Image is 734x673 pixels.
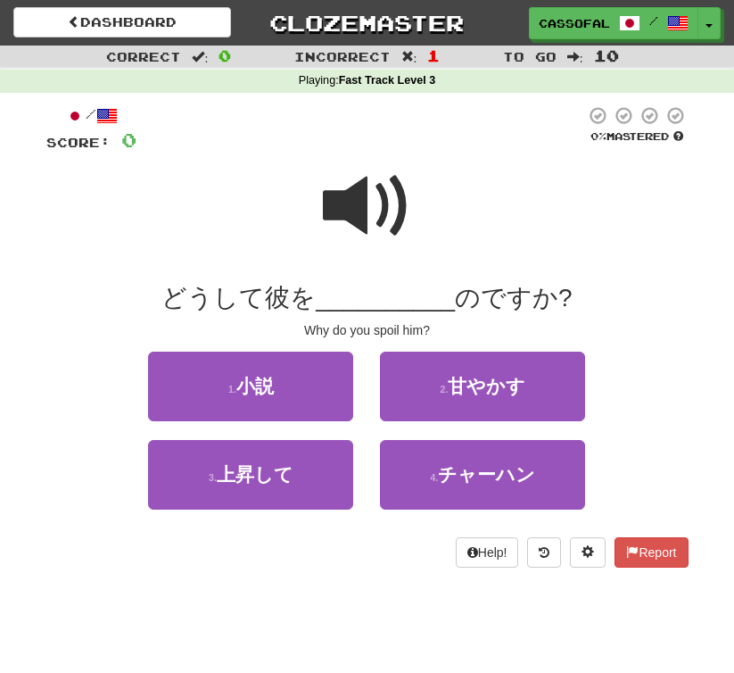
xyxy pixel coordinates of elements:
[455,284,573,312] span: のですか?
[529,7,698,39] a: Cassofalltrades /
[539,15,610,31] span: Cassofalltrades
[456,537,519,568] button: Help!
[219,46,231,64] span: 0
[13,7,231,37] a: Dashboard
[567,50,583,62] span: :
[503,49,557,64] span: To go
[448,376,525,396] span: 甘やかす
[427,46,440,64] span: 1
[148,352,353,421] button: 1.小説
[438,464,535,485] span: チャーハン
[236,376,274,396] span: 小説
[228,384,236,395] small: 1 .
[649,14,658,27] span: /
[380,440,585,510] button: 4.チャーハン
[258,7,475,38] a: Clozemaster
[614,537,688,568] button: Report
[380,352,585,421] button: 2.甘やかす
[294,49,391,64] span: Incorrect
[46,321,689,339] div: Why do you spoil him?
[585,129,689,144] div: Mastered
[590,130,606,142] span: 0 %
[209,472,217,483] small: 3 .
[121,129,136,151] span: 0
[106,49,181,64] span: Correct
[339,74,436,87] strong: Fast Track Level 3
[46,135,111,150] span: Score:
[161,284,316,312] span: どうして彼を
[46,105,136,128] div: /
[192,50,208,62] span: :
[217,464,293,485] span: 上昇して
[441,384,449,395] small: 2 .
[316,284,455,312] span: __________
[401,50,417,62] span: :
[594,46,619,64] span: 10
[431,472,439,483] small: 4 .
[527,537,561,568] button: Round history (alt+y)
[148,440,353,510] button: 3.上昇して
